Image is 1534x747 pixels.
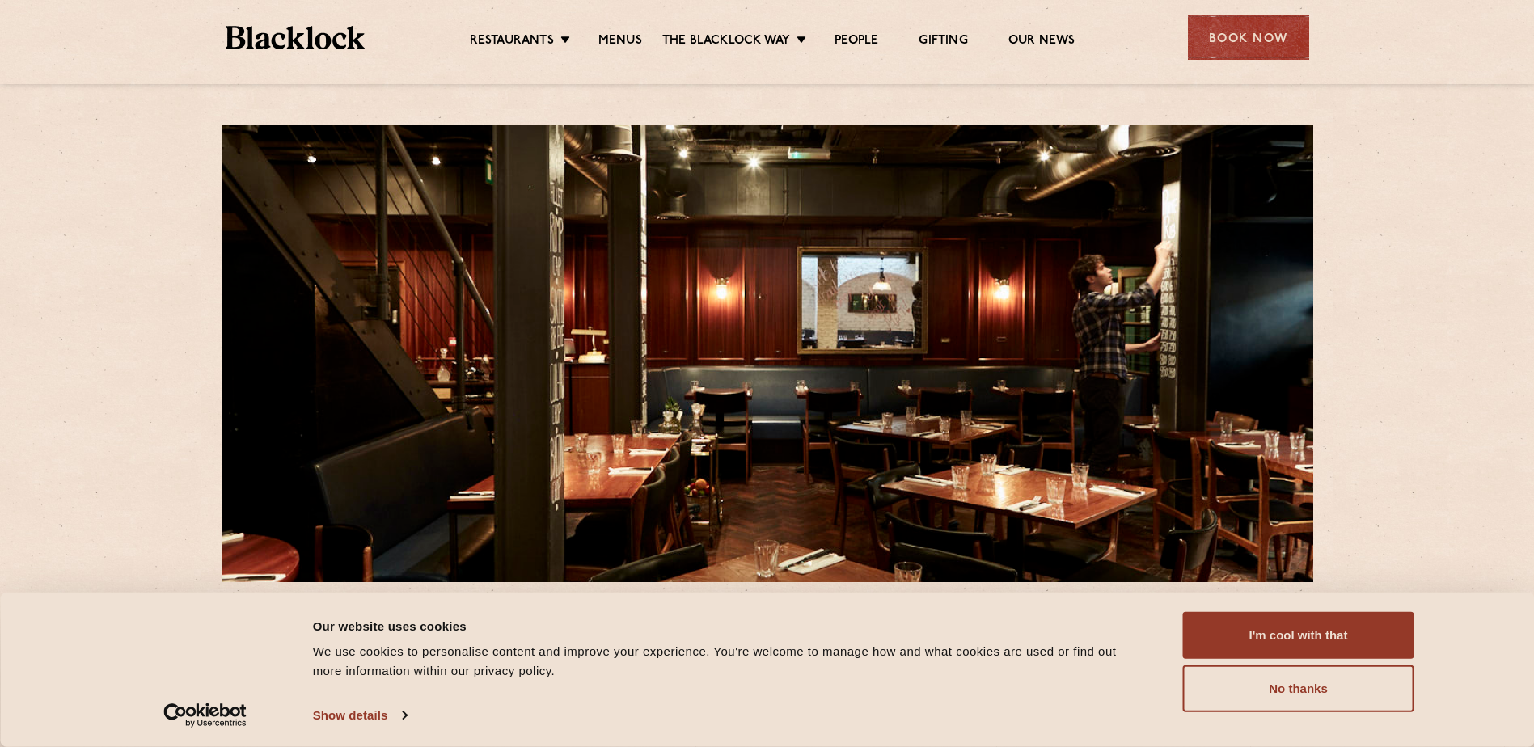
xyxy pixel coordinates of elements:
div: We use cookies to personalise content and improve your experience. You're welcome to manage how a... [313,642,1147,681]
a: Our News [1008,33,1075,51]
div: Our website uses cookies [313,616,1147,635]
button: I'm cool with that [1183,612,1414,659]
a: Usercentrics Cookiebot - opens in a new window [134,703,276,728]
a: Gifting [919,33,967,51]
a: Restaurants [470,33,554,51]
img: BL_Textured_Logo-footer-cropped.svg [226,26,366,49]
div: Book Now [1188,15,1309,60]
a: The Blacklock Way [662,33,790,51]
a: Menus [598,33,642,51]
a: Show details [313,703,407,728]
button: No thanks [1183,665,1414,712]
a: People [835,33,878,51]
